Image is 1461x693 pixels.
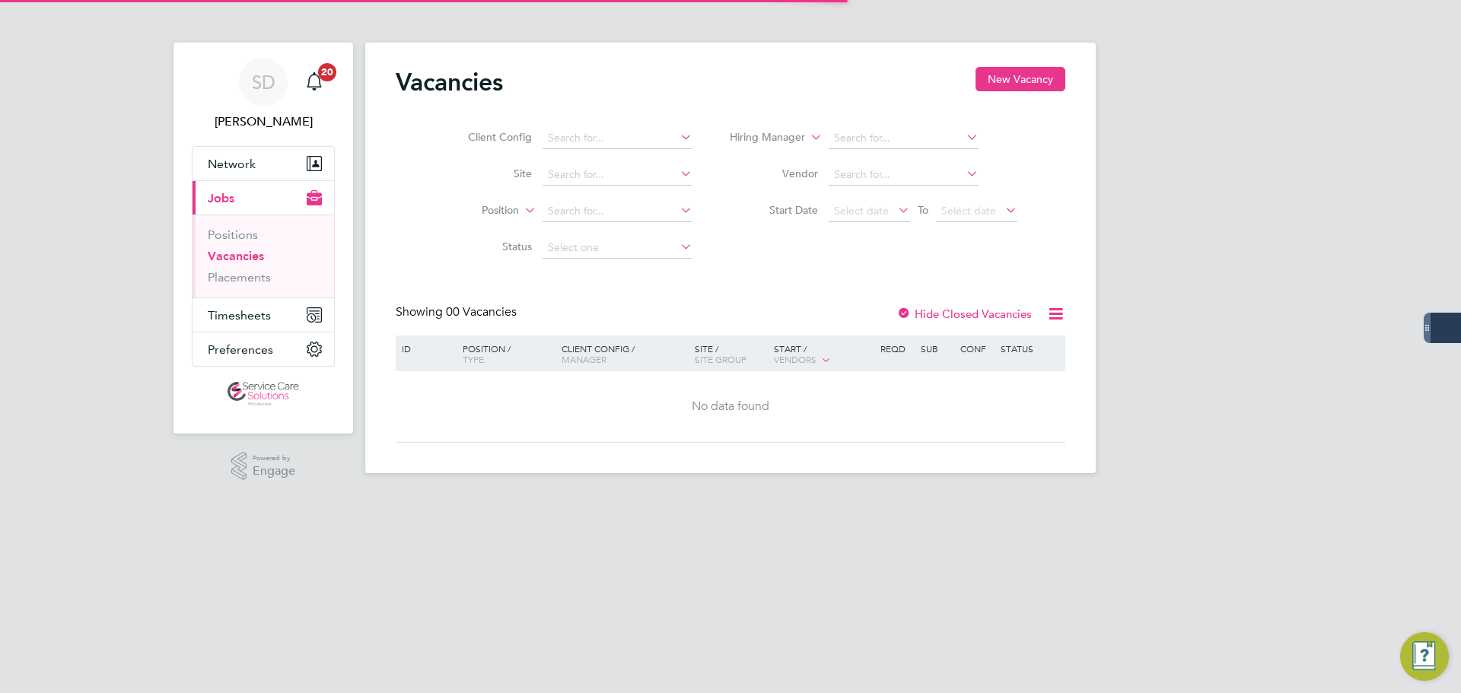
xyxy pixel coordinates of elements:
div: ID [398,335,451,361]
span: To [913,200,933,220]
span: 00 Vacancies [446,304,517,319]
div: Showing [396,304,520,320]
a: Positions [208,227,258,242]
input: Search for... [543,128,692,149]
span: Site Group [695,353,746,365]
button: Engage Resource Center [1400,632,1449,681]
span: Jobs [208,191,234,205]
nav: Main navigation [173,43,353,434]
div: Conf [956,335,996,361]
div: Status [997,335,1063,361]
div: Reqd [877,335,916,361]
a: Placements [208,270,271,285]
span: Manager [562,353,606,365]
h2: Vacancies [396,67,503,97]
span: Powered by [253,452,295,465]
span: 20 [318,63,336,81]
label: Hiring Manager [718,130,805,145]
img: servicecare-logo-retina.png [228,382,299,406]
span: Select date [941,204,996,218]
label: Client Config [444,130,532,144]
input: Search for... [829,164,979,186]
span: Timesheets [208,308,271,323]
a: Vacancies [208,249,264,263]
input: Search for... [543,201,692,222]
input: Select one [543,237,692,259]
div: Start / [770,335,877,374]
div: No data found [398,399,1063,415]
button: New Vacancy [976,67,1065,91]
span: Preferences [208,342,273,357]
span: Engage [253,465,295,478]
span: Select date [834,204,889,218]
span: Samantha Dix [192,113,335,131]
label: Start Date [730,203,818,217]
div: Position / [451,335,558,372]
label: Status [444,240,532,253]
label: Position [431,203,519,218]
div: Site / [691,335,771,372]
div: Client Config / [558,335,691,372]
a: Go to account details [192,58,335,131]
span: Vendors [774,353,816,365]
input: Search for... [543,164,692,186]
span: Type [463,353,484,365]
span: Network [208,157,256,171]
label: Site [444,167,532,180]
span: SD [252,72,275,92]
div: Sub [917,335,956,361]
input: Search for... [829,128,979,149]
label: Hide Closed Vacancies [896,307,1032,321]
a: Go to home page [192,382,335,406]
label: Vendor [730,167,818,180]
